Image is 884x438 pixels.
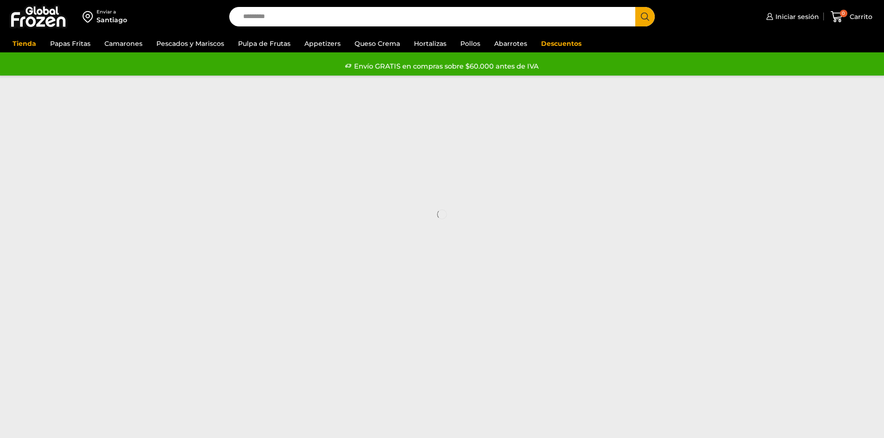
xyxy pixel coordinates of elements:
a: Queso Crema [350,35,405,52]
div: Enviar a [97,9,127,15]
a: Descuentos [536,35,586,52]
img: address-field-icon.svg [83,9,97,25]
a: Papas Fritas [45,35,95,52]
a: 0 Carrito [828,6,875,28]
a: Pulpa de Frutas [233,35,295,52]
div: Santiago [97,15,127,25]
a: Pollos [456,35,485,52]
a: Pescados y Mariscos [152,35,229,52]
button: Search button [635,7,655,26]
a: Camarones [100,35,147,52]
a: Tienda [8,35,41,52]
span: Iniciar sesión [773,12,819,21]
a: Appetizers [300,35,345,52]
span: 0 [840,10,847,17]
a: Hortalizas [409,35,451,52]
a: Iniciar sesión [764,7,819,26]
span: Carrito [847,12,872,21]
a: Abarrotes [490,35,532,52]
